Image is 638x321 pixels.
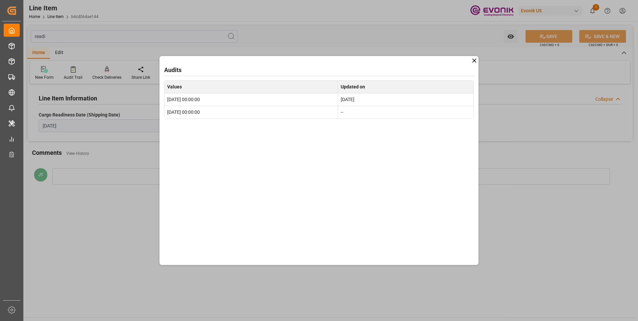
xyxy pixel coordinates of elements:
td: -- [338,106,474,119]
td: [DATE] 00:00:00 [165,93,338,106]
div: Audits [164,65,474,74]
td: [DATE] 00:00:00 [165,106,338,119]
td: [DATE] [338,93,474,106]
th: Values [165,81,338,93]
th: Updated on [338,81,474,93]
